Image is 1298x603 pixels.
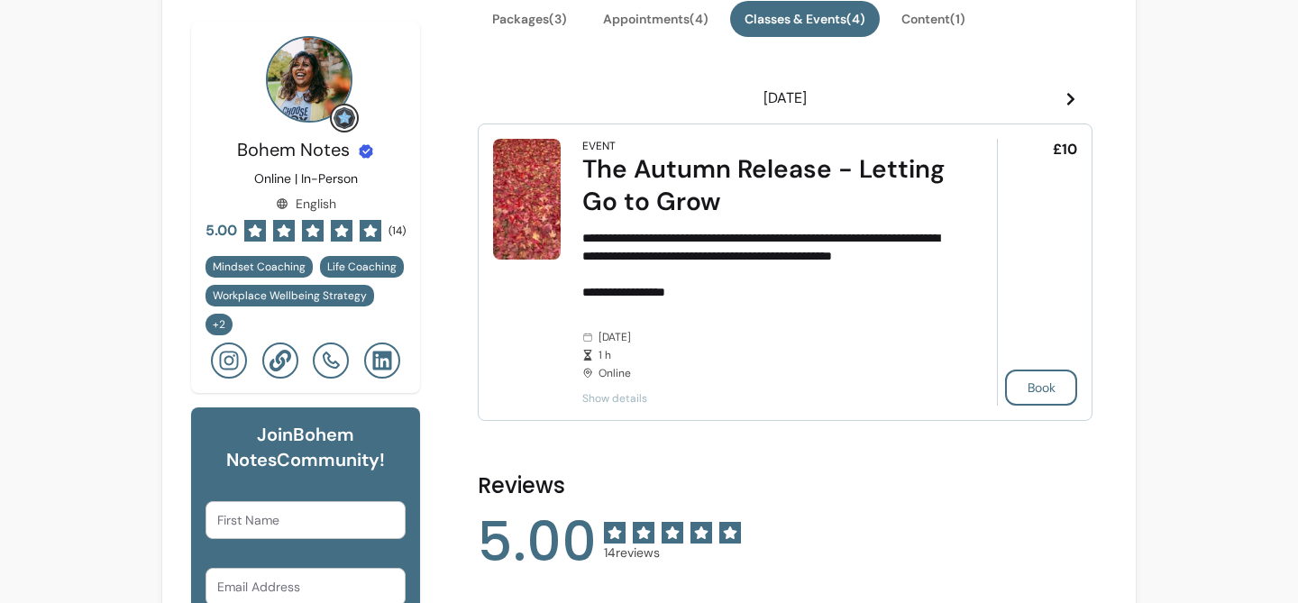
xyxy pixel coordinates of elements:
input: First Name [217,511,394,529]
span: + 2 [209,317,229,332]
h2: Reviews [478,471,1092,500]
p: Online | In-Person [254,169,358,187]
button: Appointments(4) [589,1,723,37]
button: Classes & Events(4) [730,1,880,37]
span: Show details [582,391,946,406]
div: The Autumn Release - Letting Go to Grow [582,153,946,218]
span: 5.00 [478,515,597,569]
div: English [276,195,336,213]
div: [DATE] Online [582,330,946,380]
span: ( 14 ) [388,224,406,238]
button: Book [1005,370,1077,406]
img: Grow [334,107,355,129]
span: 14 reviews [604,544,741,562]
h6: Join Bohem Notes Community! [206,422,406,472]
header: [DATE] [478,80,1092,116]
span: 1 h [599,348,946,362]
span: Bohem Notes [237,138,350,161]
span: Life Coaching [327,260,397,274]
span: Mindset Coaching [213,260,306,274]
span: 5.00 [206,220,237,242]
img: The Autumn Release - Letting Go to Grow [493,139,561,260]
img: Provider image [266,36,352,123]
span: £10 [1053,139,1077,160]
button: Content(1) [887,1,980,37]
button: Packages(3) [478,1,581,37]
input: Email Address [217,578,394,596]
div: Event [582,139,616,153]
span: Workplace Wellbeing Strategy [213,288,367,303]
